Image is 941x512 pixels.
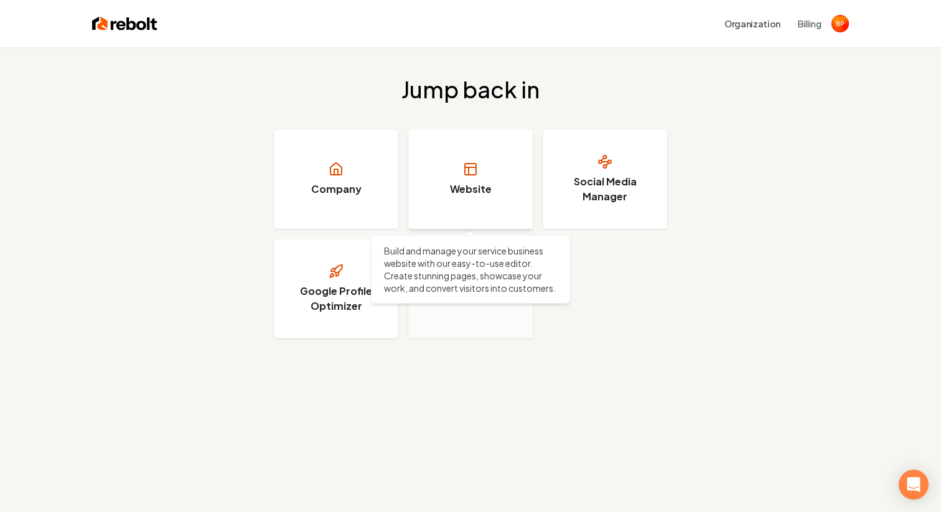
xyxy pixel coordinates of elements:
div: Open Intercom Messenger [899,470,929,500]
button: Billing [798,17,822,30]
a: Google Profile Optimizer [274,239,398,338]
button: Open user button [831,15,849,32]
h3: Company [311,182,362,197]
a: Website [408,129,533,229]
h3: Social Media Manager [558,174,652,204]
p: Build and manage your service business website with our easy-to-use editor. Create stunning pages... [384,244,557,294]
h3: Google Profile Optimizer [289,284,383,314]
h3: Website [450,182,492,197]
a: Social Media Manager [543,129,667,229]
h2: Jump back in [401,77,540,102]
button: Organization [717,12,788,35]
img: Bailey Paraspolo [831,15,849,32]
a: Company [274,129,398,229]
img: Rebolt Logo [92,15,157,32]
